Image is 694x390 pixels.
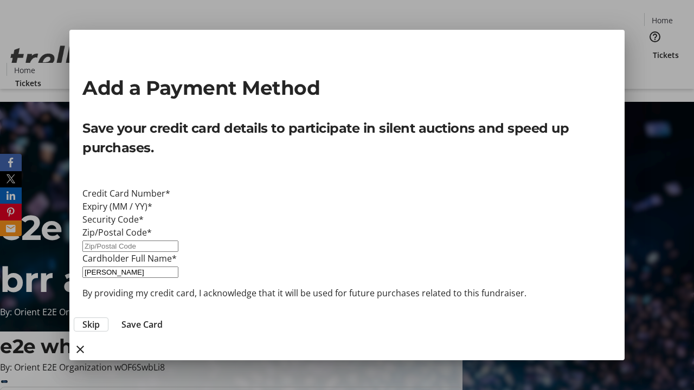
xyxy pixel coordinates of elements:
input: Card Holder Name [82,266,178,278]
label: Credit Card Number* [82,187,170,199]
button: Save Card [113,318,171,331]
span: Skip [82,318,100,331]
button: close [69,339,91,360]
p: Save your credit card details to participate in silent auctions and speed up purchases. [82,119,612,158]
input: Zip/Postal Code [82,240,178,252]
label: Cardholder Full Name* [82,252,177,264]
h2: Add a Payment Method [82,73,612,102]
label: Zip/Postal Code* [82,226,152,238]
span: Save Card [121,318,163,331]
label: Expiry (MM / YY)* [82,200,152,212]
p: By providing my credit card, I acknowledge that it will be used for future purchases related to t... [82,287,612,300]
button: Skip [74,317,108,331]
label: Security Code* [82,213,144,225]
